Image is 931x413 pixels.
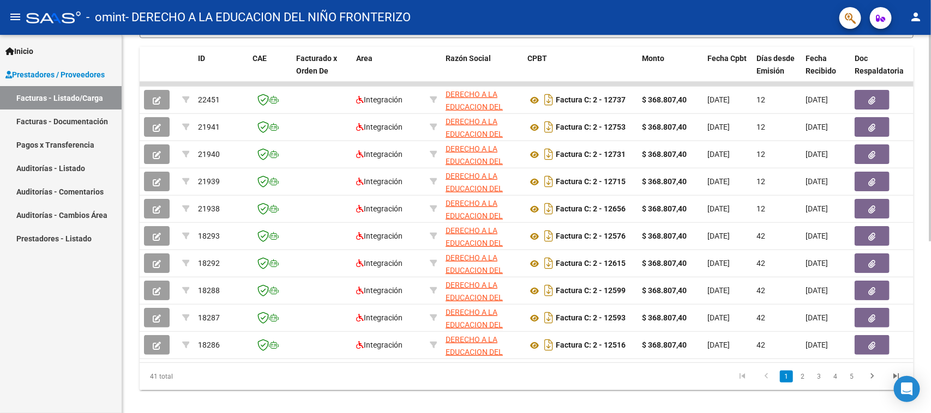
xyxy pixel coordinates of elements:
[446,308,512,342] span: DERECHO A LA EDUCACION DEL NIÑO FRONTERIZO
[5,45,33,57] span: Inicio
[795,367,811,386] li: page 2
[806,204,828,213] span: [DATE]
[556,341,626,350] strong: Factura C: 2 - 12516
[638,47,703,95] datatable-header-cell: Monto
[556,123,626,132] strong: Factura C: 2 - 12753
[542,173,556,190] i: Descargar documento
[446,224,519,247] div: 30678688092
[556,178,626,186] strong: Factura C: 2 - 12715
[198,313,220,322] span: 18287
[198,286,220,295] span: 18288
[556,232,626,241] strong: Factura C: 2 - 12576
[806,54,836,75] span: Fecha Recibido
[542,145,556,163] i: Descargar documento
[642,150,687,159] strong: $ 368.807,40
[909,10,922,23] mat-icon: person
[198,232,220,240] span: 18293
[756,95,765,104] span: 12
[542,118,556,136] i: Descargar documento
[855,54,904,75] span: Doc Respaldatoria
[556,314,626,323] strong: Factura C: 2 - 12593
[446,88,519,111] div: 30678688092
[352,47,425,95] datatable-header-cell: Area
[446,197,519,220] div: 30678688092
[248,47,292,95] datatable-header-cell: CAE
[756,232,765,240] span: 42
[806,150,828,159] span: [DATE]
[703,47,752,95] datatable-header-cell: Fecha Cpbt
[556,259,626,268] strong: Factura C: 2 - 12615
[356,150,403,159] span: Integración
[356,259,403,268] span: Integración
[356,123,403,131] span: Integración
[198,204,220,213] span: 21938
[542,227,556,245] i: Descargar documento
[523,47,638,95] datatable-header-cell: CPBT
[446,54,491,63] span: Razón Social
[198,341,220,349] span: 18286
[894,376,920,402] div: Open Intercom Messenger
[446,253,512,287] span: DERECHO A LA EDUCACION DEL NIÑO FRONTERIZO
[707,123,730,131] span: [DATE]
[198,259,220,268] span: 18292
[780,371,793,382] a: 1
[642,232,687,240] strong: $ 368.807,40
[642,259,687,268] strong: $ 368.807,40
[806,232,828,240] span: [DATE]
[642,204,687,213] strong: $ 368.807,40
[844,367,860,386] li: page 5
[806,177,828,186] span: [DATE]
[5,69,105,81] span: Prestadores / Proveedores
[446,226,512,260] span: DERECHO A LA EDUCACION DEL NIÑO FRONTERIZO
[850,47,916,95] datatable-header-cell: Doc Respaldatoria
[642,286,687,295] strong: $ 368.807,40
[756,313,765,322] span: 42
[756,259,765,268] span: 42
[356,232,403,240] span: Integración
[642,95,687,104] strong: $ 368.807,40
[707,259,730,268] span: [DATE]
[441,47,523,95] datatable-header-cell: Razón Social
[756,123,765,131] span: 12
[827,367,844,386] li: page 4
[556,150,626,159] strong: Factura C: 2 - 12731
[446,170,519,193] div: 30678688092
[642,54,664,63] span: Monto
[756,286,765,295] span: 42
[862,371,882,382] a: go to next page
[756,341,765,349] span: 42
[813,371,826,382] a: 3
[446,116,519,138] div: 30678688092
[446,335,512,369] span: DERECHO A LA EDUCACION DEL NIÑO FRONTERIZO
[542,336,556,354] i: Descargar documento
[446,252,519,275] div: 30678688092
[642,123,687,131] strong: $ 368.807,40
[556,287,626,295] strong: Factura C: 2 - 12599
[707,54,747,63] span: Fecha Cpbt
[446,306,519,329] div: 30678688092
[356,286,403,295] span: Integración
[756,371,777,382] a: go to previous page
[806,95,828,104] span: [DATE]
[642,313,687,322] strong: $ 368.807,40
[707,204,730,213] span: [DATE]
[707,232,730,240] span: [DATE]
[86,5,125,29] span: - omint
[806,259,828,268] span: [DATE]
[446,117,512,151] span: DERECHO A LA EDUCACION DEL NIÑO FRONTERIZO
[194,47,248,95] datatable-header-cell: ID
[198,123,220,131] span: 21941
[198,95,220,104] span: 22451
[806,123,828,131] span: [DATE]
[356,54,373,63] span: Area
[446,144,512,178] span: DERECHO A LA EDUCACION DEL NIÑO FRONTERIZO
[556,205,626,214] strong: Factura C: 2 - 12656
[198,177,220,186] span: 21939
[796,371,809,382] a: 2
[845,371,858,382] a: 5
[253,54,267,63] span: CAE
[556,96,626,105] strong: Factura C: 2 - 12737
[806,341,828,349] span: [DATE]
[446,279,519,302] div: 30678688092
[356,204,403,213] span: Integración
